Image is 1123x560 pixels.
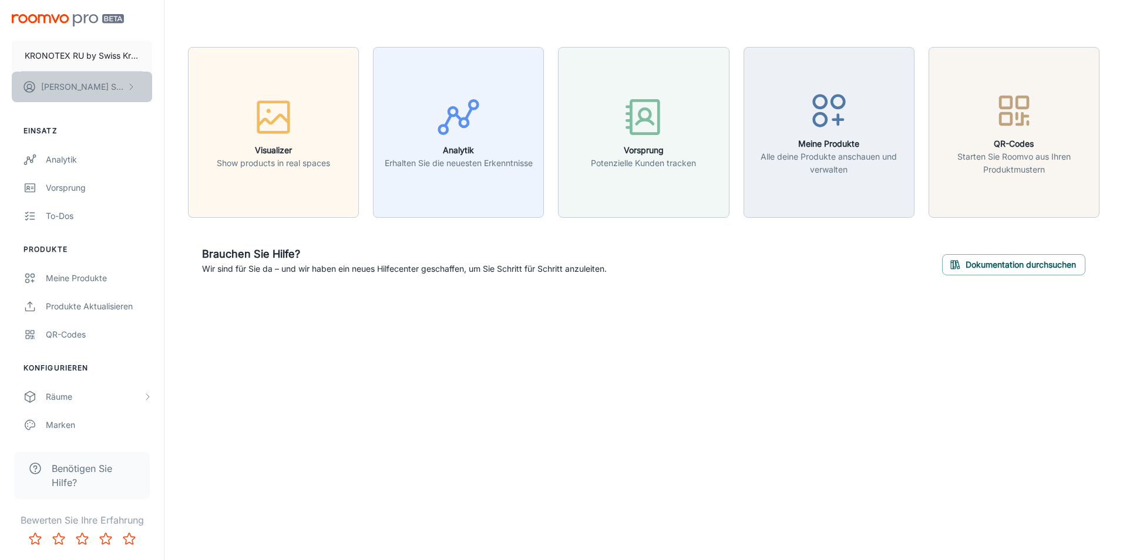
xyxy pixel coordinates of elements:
button: Dokumentation durchsuchen [942,254,1085,275]
div: Meine Produkte [46,272,152,285]
h6: Meine Produkte [751,137,907,150]
button: AnalytikErhalten Sie die neuesten Erkenntnisse [373,47,544,218]
p: Erhalten Sie die neuesten Erkenntnisse [385,157,533,170]
button: [PERSON_NAME] Szacilowska [12,72,152,102]
div: Vorsprung [46,181,152,194]
button: QR-CodesStarten Sie Roomvo aus Ihren Produktmustern [929,47,1100,218]
p: Potenzielle Kunden tracken [591,157,696,170]
div: QR-Codes [46,328,152,341]
h6: Brauchen Sie Hilfe? [202,246,607,262]
p: KRONOTEX RU by Swiss Krono [25,49,139,62]
p: Starten Sie Roomvo aus Ihren Produktmustern [936,150,1092,176]
p: Wir sind für Sie da – und wir haben ein neues Hilfecenter geschaffen, um Sie Schritt für Schritt ... [202,262,607,275]
h6: Visualizer [217,144,330,157]
button: VisualizerShow products in real spaces [188,47,359,218]
h6: Analytik [385,144,533,157]
a: VorsprungPotenzielle Kunden tracken [558,126,729,137]
img: Roomvo PRO Beta [12,14,124,26]
a: Dokumentation durchsuchen [942,258,1085,270]
p: Alle deine Produkte anschauen und verwalten [751,150,907,176]
div: Produkte aktualisieren [46,300,152,313]
a: AnalytikErhalten Sie die neuesten Erkenntnisse [373,126,544,137]
p: Show products in real spaces [217,157,330,170]
h6: QR-Codes [936,137,1092,150]
div: To-dos [46,210,152,222]
button: Meine ProdukteAlle deine Produkte anschauen und verwalten [744,47,914,218]
div: Analytik [46,153,152,166]
a: QR-CodesStarten Sie Roomvo aus Ihren Produktmustern [929,126,1100,137]
a: Meine ProdukteAlle deine Produkte anschauen und verwalten [744,126,914,137]
button: KRONOTEX RU by Swiss Krono [12,41,152,71]
button: VorsprungPotenzielle Kunden tracken [558,47,729,218]
p: [PERSON_NAME] Szacilowska [41,80,124,93]
h6: Vorsprung [591,144,696,157]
